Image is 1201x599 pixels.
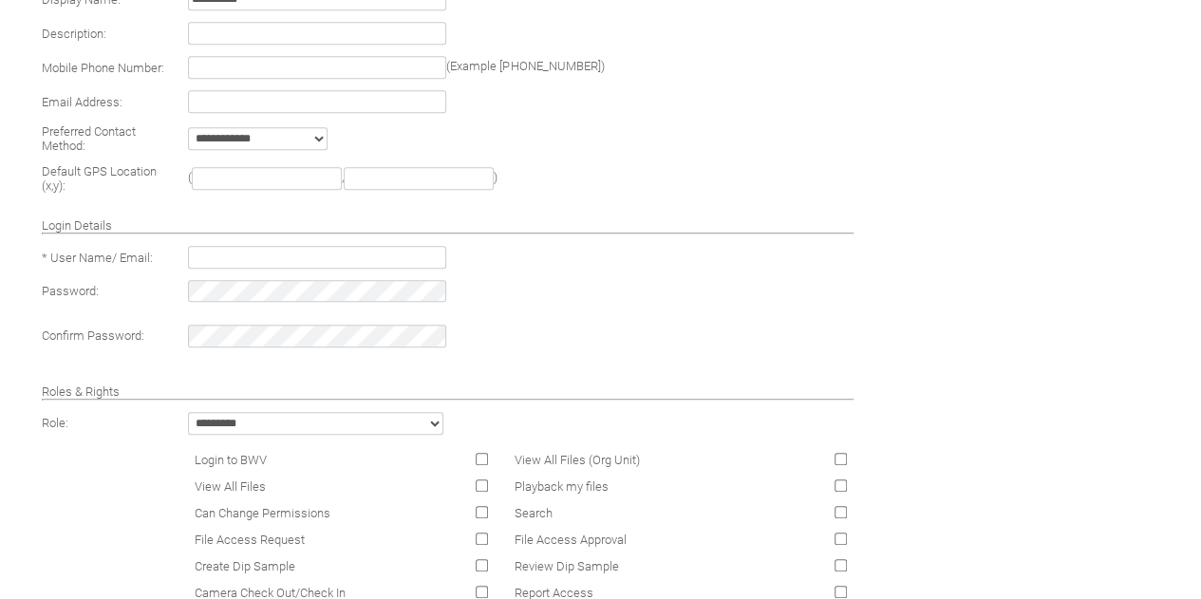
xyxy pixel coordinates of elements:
[42,61,164,75] span: Mobile Phone Number:
[42,27,106,41] span: Description:
[42,328,144,343] span: Confirm Password:
[514,559,618,573] span: Review Dip Sample
[514,533,626,547] span: File Access Approval
[42,218,854,233] h4: Login Details
[195,533,305,547] span: File Access Request
[195,506,330,520] span: Can Change Permissions
[183,159,858,197] td: ( , )
[195,559,295,573] span: Create Dip Sample
[514,506,552,520] span: Search
[42,284,99,298] span: Password:
[42,124,136,153] span: Preferred Contact Method:
[42,384,854,399] h4: Roles & Rights
[42,251,153,265] span: * User Name/ Email:
[446,59,604,73] span: (Example [PHONE_NUMBER])
[37,407,182,440] td: Role:
[42,95,122,109] span: Email Address:
[514,453,639,467] span: View All Files (Org Unit)
[195,453,267,467] span: Login to BWV
[514,479,608,494] span: Playback my files
[195,479,266,494] span: View All Files
[42,164,157,193] span: Default GPS Location (x,y):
